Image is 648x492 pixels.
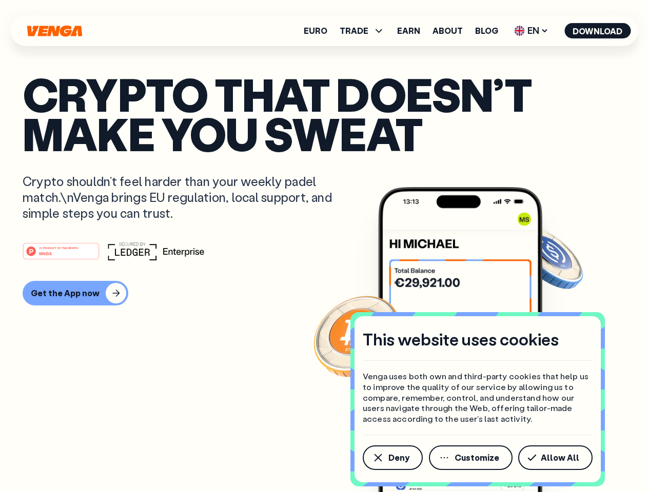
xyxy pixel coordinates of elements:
p: Venga uses both own and third-party cookies that help us to improve the quality of our service by... [363,371,593,424]
a: Euro [304,27,327,35]
div: Get the App now [31,288,100,298]
button: Deny [363,445,423,470]
span: TRADE [340,27,368,35]
a: Earn [397,27,420,35]
span: EN [510,23,552,39]
svg: Home [26,25,83,37]
span: TRADE [340,25,385,37]
p: Crypto that doesn’t make you sweat [23,74,625,153]
a: Blog [475,27,498,35]
a: About [433,27,463,35]
a: Get the App now [23,281,625,305]
button: Get the App now [23,281,128,305]
tspan: #1 PRODUCT OF THE MONTH [39,246,78,249]
button: Allow All [518,445,593,470]
tspan: Web3 [39,250,52,256]
span: Deny [388,454,409,462]
span: Allow All [541,454,579,462]
p: Crypto shouldn’t feel harder than your weekly padel match.\nVenga brings EU regulation, local sup... [23,173,347,221]
img: USDC coin [512,220,585,294]
img: Bitcoin [311,290,404,382]
button: Customize [429,445,513,470]
button: Download [564,23,631,38]
img: flag-uk [514,26,524,36]
a: #1 PRODUCT OF THE MONTHWeb3 [23,249,100,262]
h4: This website uses cookies [363,329,559,350]
span: Customize [455,454,499,462]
